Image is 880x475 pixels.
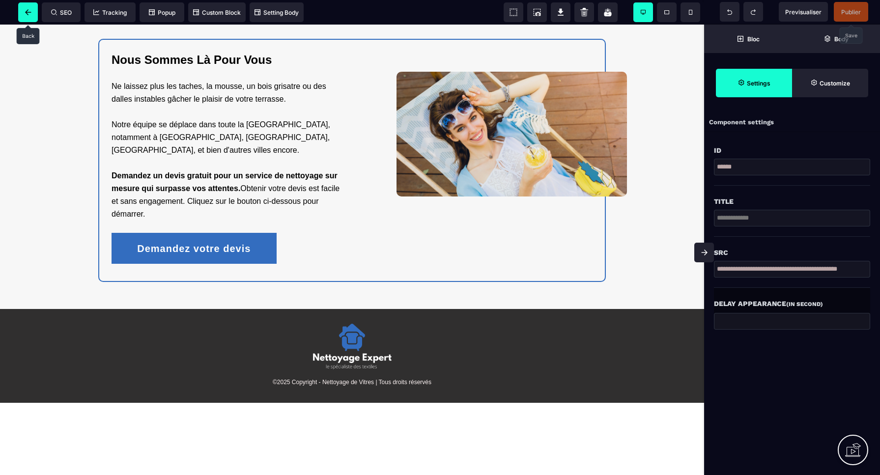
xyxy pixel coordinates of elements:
strong: Settings [747,80,770,87]
strong: Customize [820,80,850,87]
small: (in second) [786,301,823,307]
strong: Body [834,35,849,43]
div: Title [714,196,870,207]
span: Previsualiser [785,8,822,16]
span: Popup [149,9,175,16]
span: Custom Block [193,9,241,16]
span: Open Style Manager [792,69,868,97]
span: Preview [779,2,828,22]
span: Settings [716,69,792,97]
span: Screenshot [527,2,547,22]
div: Src [714,247,870,258]
img: 8380f439cce91c7d960a2cb69e9dd7df_65e0ce3fe8fb8_logo_wihte_netoyage-expert.png [313,299,392,344]
text: ©2025 Copyright - Nettoyage de Vitres | Tous droits réservés [81,352,623,363]
text: Ne laissez plus les taches, la mousse, un bois grisatre ou des dalles instables gâcher le plaisir... [112,53,347,198]
h2: Nous Sommes Là Pour Vous [112,23,347,48]
img: 5129ccdff3d936520e6d9d3024cfa2fb_660ae0fc9e0f6_jeune-femme-seduisante-assise-dans-chaise-longue-t... [397,47,627,172]
div: Id [714,144,870,156]
button: Demandez votre devis [112,208,277,239]
span: View components [504,2,523,22]
span: Open Layer Manager [792,25,880,53]
strong: Bloc [747,35,760,43]
b: Demandez un devis gratuit pour un service de nettoyage sur mesure qui surpasse vos attentes. [112,147,340,168]
span: Publier [841,8,861,16]
div: Component settings [704,113,880,132]
span: SEO [51,9,72,16]
span: Open Blocks [704,25,792,53]
div: Delay Appearance [714,298,870,310]
span: Tracking [93,9,127,16]
span: Setting Body [255,9,299,16]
